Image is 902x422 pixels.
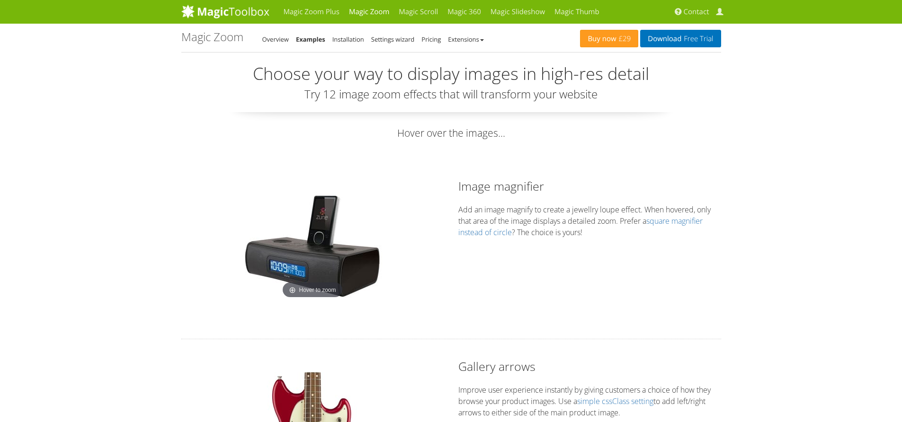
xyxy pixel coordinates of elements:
[616,35,631,43] span: £29
[241,192,384,301] img: Image magnifier example
[181,88,721,100] h3: Try 12 image zoom effects that will transform your website
[181,64,721,83] h2: Choose your way to display images in high-res detail
[577,396,653,406] a: simple cssClass setting
[296,35,325,44] a: Examples
[332,35,364,44] a: Installation
[181,126,721,140] p: Hover over the images...
[421,35,441,44] a: Pricing
[458,384,721,418] p: Improve user experience instantly by giving customers a choice of how they browse your product im...
[681,35,713,43] span: Free Trial
[181,4,269,18] img: MagicToolbox.com - Image tools for your website
[448,35,483,44] a: Extensions
[458,216,703,237] a: square magnifier instead of circle
[241,192,384,301] a: Image magnifier exampleHover to zoom
[458,358,721,375] h2: Gallery arrows
[684,7,709,17] span: Contact
[262,35,289,44] a: Overview
[371,35,415,44] a: Settings wizard
[580,30,638,47] a: Buy now£29
[181,31,243,43] h1: Magic Zoom
[458,204,721,238] p: Add an image magnify to create a jewellry loupe effect. When hovered, only that area of the image...
[640,30,721,47] a: DownloadFree Trial
[458,178,721,194] h2: Image magnifier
